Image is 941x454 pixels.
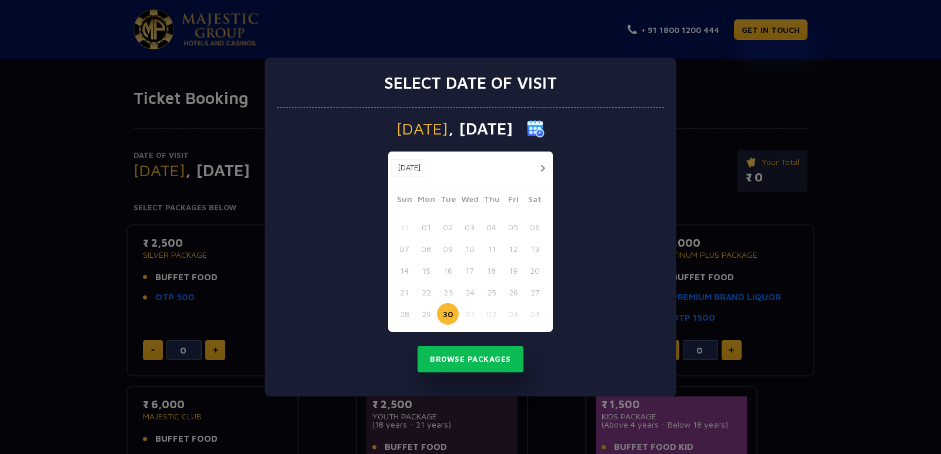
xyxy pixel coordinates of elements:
span: , [DATE] [448,120,513,137]
button: 20 [524,260,546,281]
button: 23 [437,281,459,303]
button: 15 [415,260,437,281]
span: Sun [393,193,415,209]
button: 24 [459,281,480,303]
span: Mon [415,193,437,209]
button: 07 [393,238,415,260]
button: 25 [480,281,502,303]
img: calender icon [527,120,545,137]
button: Browse Packages [418,346,523,373]
button: 18 [480,260,502,281]
button: 11 [480,238,502,260]
button: 17 [459,260,480,281]
button: 16 [437,260,459,281]
span: Thu [480,193,502,209]
button: 01 [459,303,480,325]
button: 22 [415,281,437,303]
button: 08 [415,238,437,260]
button: 06 [524,216,546,238]
button: 21 [393,281,415,303]
button: 04 [524,303,546,325]
span: Tue [437,193,459,209]
span: Fri [502,193,524,209]
button: 19 [502,260,524,281]
button: 27 [524,281,546,303]
button: 26 [502,281,524,303]
button: 14 [393,260,415,281]
button: 12 [502,238,524,260]
button: 03 [502,303,524,325]
h3: Select date of visit [384,73,557,93]
button: 03 [459,216,480,238]
span: Wed [459,193,480,209]
button: 31 [393,216,415,238]
button: 28 [393,303,415,325]
button: 02 [437,216,459,238]
button: 01 [415,216,437,238]
button: 09 [437,238,459,260]
button: 02 [480,303,502,325]
button: 30 [437,303,459,325]
button: 04 [480,216,502,238]
button: [DATE] [391,159,427,177]
span: Sat [524,193,546,209]
button: 10 [459,238,480,260]
span: [DATE] [396,120,448,137]
button: 13 [524,238,546,260]
button: 29 [415,303,437,325]
button: 05 [502,216,524,238]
